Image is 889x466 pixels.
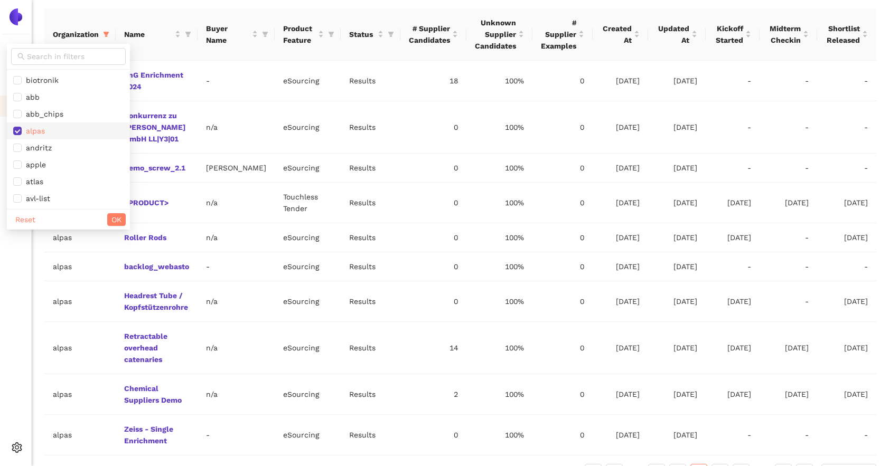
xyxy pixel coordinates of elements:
td: [DATE] [817,281,876,322]
th: this column's title is Unknown Supplier Candidates,this column is sortable [466,8,532,61]
span: avl-list [22,194,50,203]
span: filter [326,21,336,48]
td: [DATE] [593,252,648,281]
td: Results [341,415,400,455]
td: [DATE] [593,61,648,101]
td: 0 [532,154,593,183]
td: 0 [532,415,593,455]
td: 0 [400,154,466,183]
th: this column's title is Name,this column is sortable [116,8,198,61]
span: Unknown Supplier Candidates [475,17,516,52]
td: [DATE] [593,374,648,415]
td: 100% [466,415,532,455]
span: filter [260,21,270,48]
td: [DATE] [706,322,760,374]
td: - [817,415,876,455]
td: [DATE] [817,322,876,374]
td: [DATE] [593,154,648,183]
td: [DATE] [648,101,706,154]
td: n/a [198,374,275,415]
span: Reset [15,214,35,225]
td: [DATE] [648,223,706,252]
td: 0 [400,183,466,223]
td: - [760,252,817,281]
td: - [760,281,817,322]
th: this column's title is Product Feature,this column is sortable [275,8,341,61]
span: Created At [601,23,632,46]
th: this column's title is Updated At,this column is sortable [648,8,706,61]
td: Touchless Tender [275,183,341,223]
td: 100% [466,154,532,183]
button: Reset [11,213,40,226]
td: alpas [44,374,116,415]
span: abb_chips [22,110,63,118]
td: 100% [466,101,532,154]
td: [DATE] [706,183,760,223]
span: Organization [53,28,99,40]
span: # Supplier Candidates [409,23,450,46]
td: 0 [532,61,593,101]
span: Shortlist Released [826,23,860,46]
td: - [198,252,275,281]
td: - [817,252,876,281]
td: [DATE] [648,322,706,374]
span: filter [388,31,394,37]
td: [DATE] [593,101,648,154]
td: alpas [44,415,116,455]
td: 0 [532,101,593,154]
td: - [760,61,817,101]
td: - [706,415,760,455]
td: 0 [400,415,466,455]
td: eSourcing [275,223,341,252]
span: filter [185,31,191,37]
th: this column's title is Shortlist Released,this column is sortable [817,8,876,61]
td: [DATE] [817,183,876,223]
span: search [17,53,25,60]
th: this column's title is Status,this column is sortable [341,8,400,61]
td: - [198,415,275,455]
span: setting [12,439,22,460]
td: Results [341,223,400,252]
td: Results [341,322,400,374]
td: eSourcing [275,61,341,101]
td: 18 [400,61,466,101]
td: - [760,101,817,154]
span: filter [386,26,396,42]
td: alpas [44,252,116,281]
img: Logo [7,8,24,25]
span: Buyer Name [206,23,250,46]
td: 0 [532,322,593,374]
td: [DATE] [593,415,648,455]
span: abb [22,93,40,101]
input: Search in filters [27,51,119,62]
td: Results [341,101,400,154]
td: 0 [532,281,593,322]
td: 100% [466,61,532,101]
td: - [817,154,876,183]
td: 0 [400,252,466,281]
span: filter [103,31,109,37]
span: filter [183,26,193,42]
td: eSourcing [275,101,341,154]
td: n/a [198,223,275,252]
td: [DATE] [817,223,876,252]
td: [DATE] [648,252,706,281]
td: Results [341,183,400,223]
td: [DATE] [648,183,706,223]
td: [DATE] [648,281,706,322]
th: this column's title is # Supplier Examples,this column is sortable [532,8,593,61]
td: [DATE] [593,183,648,223]
td: - [760,223,817,252]
button: OK [107,213,126,226]
td: - [706,61,760,101]
td: [DATE] [706,223,760,252]
td: [DATE] [706,374,760,415]
td: 0 [532,252,593,281]
span: Midterm Checkin [768,23,801,46]
td: [DATE] [648,415,706,455]
td: - [817,61,876,101]
th: this column's title is Buyer Name,this column is sortable [198,8,275,61]
td: Results [341,154,400,183]
span: filter [328,31,334,37]
td: [DATE] [817,374,876,415]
